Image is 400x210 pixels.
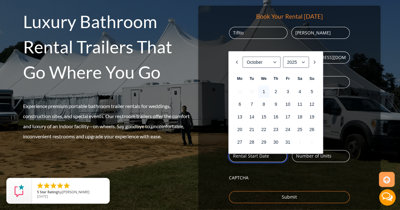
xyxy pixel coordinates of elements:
a: 21 [246,123,257,135]
span: Saturday [298,76,302,81]
a: 28 [246,136,257,148]
a: 13 [234,111,245,123]
input: Rental Start Date [229,150,287,162]
span: by [37,190,104,195]
input: Last Name [291,27,350,39]
span: 1 [294,136,305,148]
span: Tuesday [249,76,254,81]
li:  [43,182,51,189]
label: CAPTCHA [229,175,350,181]
span: 2 [306,136,317,148]
span: [PERSON_NAME] [62,189,89,194]
a: 20 [234,123,245,135]
a: Next [311,57,318,68]
div: Book Your Rental [DATE] [256,12,323,21]
a: 24 [282,123,293,135]
a: 31 [282,136,293,148]
a: 8 [258,98,269,110]
span: Star Rating [40,189,58,194]
h2: Luxury Bathroom Rental Trailers That Go Where You Go [23,9,195,85]
a: 1 [258,86,269,98]
a: 19 [306,111,317,123]
a: 26 [306,123,317,135]
a: 17 [282,111,293,123]
a: 4 [294,86,305,98]
a: 12 [306,98,317,110]
a: 7 [246,98,257,110]
select: Select month [243,57,280,68]
a: 18 [294,111,305,123]
li:  [36,182,44,189]
span: Thursday [274,76,278,81]
a: 9 [270,98,281,110]
span: Monday [237,76,242,81]
input: First Name [229,27,287,39]
a: 2 [270,86,281,98]
a: 6 [234,98,245,110]
span: 5 [37,189,39,194]
li:  [63,182,71,189]
span: 29 [234,86,245,98]
a: 11 [294,98,305,110]
a: 16 [270,111,281,123]
span: 30 [246,86,257,98]
a: Prev [234,57,240,68]
a: 14 [246,111,257,123]
input: Submit [229,191,350,203]
a: 29 [258,136,269,148]
a: 22 [258,123,269,135]
input: Number of Units [292,150,350,162]
a: 30 [270,136,281,148]
img: Review Rating [13,184,26,197]
a: 10 [282,98,293,110]
a: 5 [306,86,317,98]
a: 27 [234,136,245,148]
li:  [56,182,64,189]
span: Experience premium portable bathroom trailer rentals for weddings, construction sites, and specia... [23,103,190,139]
a: 3 [282,86,293,98]
span: Sunday [309,76,314,81]
span: Friday [286,76,290,81]
a: 23 [270,123,281,135]
li:  [50,182,57,189]
button: Live Chat [375,185,400,210]
select: Select year [283,57,309,68]
a: 15 [258,111,269,123]
span: [DATE] [37,194,48,199]
span: Wednesday [261,76,267,81]
a: 25 [294,123,305,135]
